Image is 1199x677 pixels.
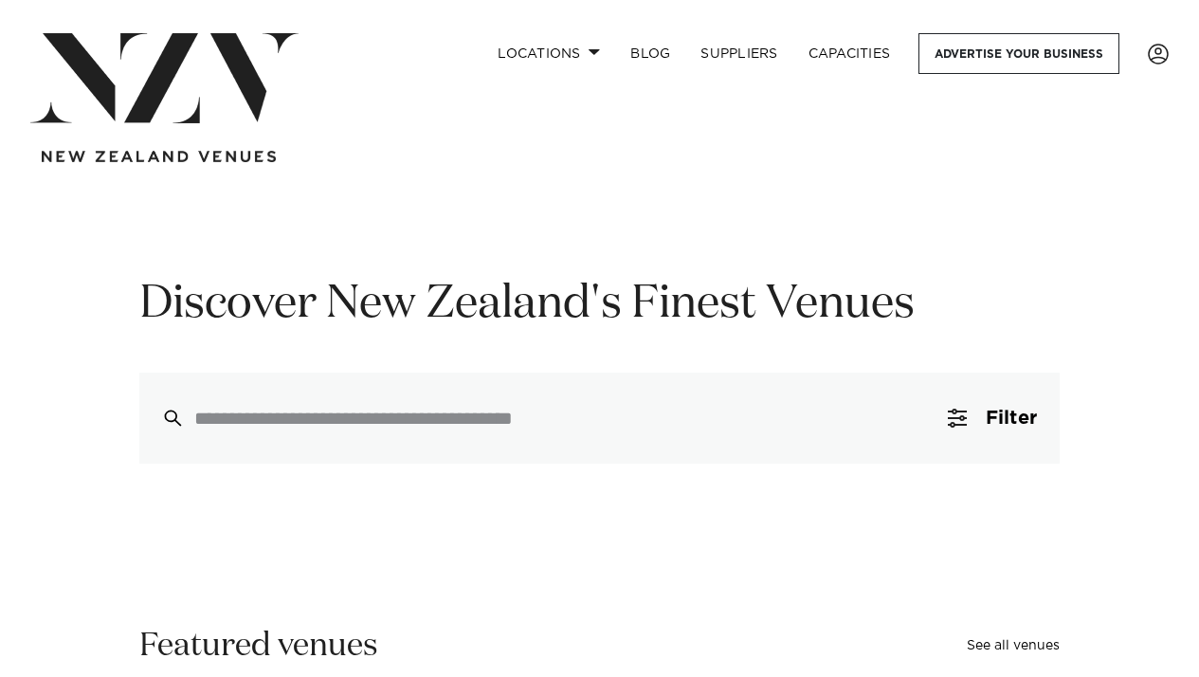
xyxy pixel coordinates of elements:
[986,409,1037,428] span: Filter
[918,33,1119,74] a: Advertise your business
[967,639,1060,652] a: See all venues
[139,625,378,668] h2: Featured venues
[615,33,685,74] a: BLOG
[139,275,1060,335] h1: Discover New Zealand's Finest Venues
[30,33,299,123] img: nzv-logo.png
[482,33,615,74] a: Locations
[685,33,792,74] a: SUPPLIERS
[925,373,1060,464] button: Filter
[793,33,906,74] a: Capacities
[42,151,276,163] img: new-zealand-venues-text.png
